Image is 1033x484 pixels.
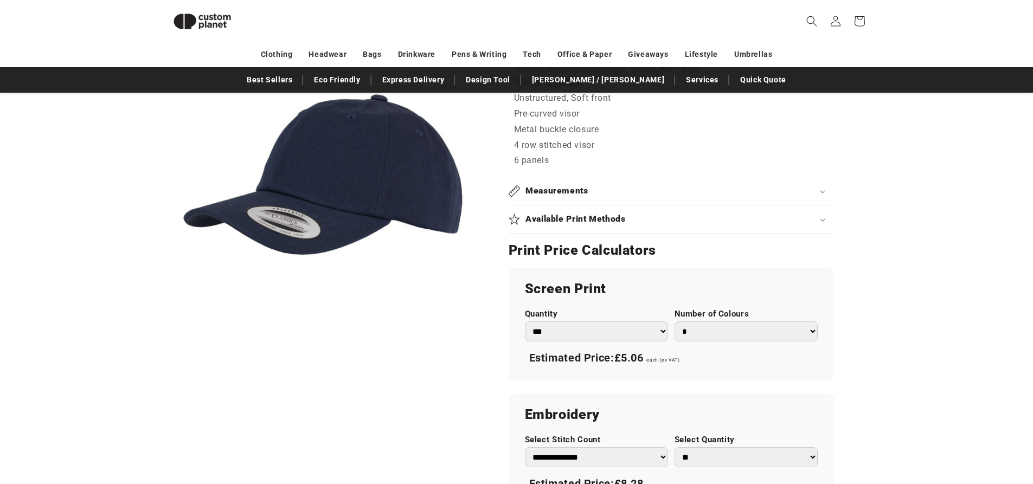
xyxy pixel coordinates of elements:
[675,309,818,319] label: Number of Colours
[800,9,824,33] summary: Search
[685,45,718,64] a: Lifestyle
[525,280,818,298] h2: Screen Print
[525,185,588,197] h2: Measurements
[460,70,516,89] a: Design Tool
[735,70,792,89] a: Quick Quote
[681,70,724,89] a: Services
[734,45,772,64] a: Umbrellas
[398,45,435,64] a: Drinkware
[557,45,612,64] a: Office & Paper
[261,45,293,64] a: Clothing
[527,70,670,89] a: [PERSON_NAME] / [PERSON_NAME]
[675,435,818,445] label: Select Quantity
[377,70,450,89] a: Express Delivery
[509,242,834,259] h2: Print Price Calculators
[523,45,541,64] a: Tech
[525,214,626,225] h2: Available Print Methods
[852,367,1033,484] iframe: Chat Widget
[525,406,818,423] h2: Embroidery
[514,153,829,169] li: 6 panels
[309,45,347,64] a: Headwear
[525,309,668,319] label: Quantity
[509,205,834,233] summary: Available Print Methods
[363,45,381,64] a: Bags
[525,435,668,445] label: Select Stitch Count
[614,351,644,364] span: £5.06
[452,45,506,64] a: Pens & Writing
[646,357,679,363] span: each (ex VAT)
[514,91,829,106] li: Unstructured, Soft front
[514,138,829,153] li: 4 row stitched visor
[241,70,298,89] a: Best Sellers
[525,347,818,370] div: Estimated Price:
[509,177,834,205] summary: Measurements
[164,4,240,38] img: Custom Planet
[628,45,668,64] a: Giveaways
[309,70,365,89] a: Eco Friendly
[514,122,829,138] li: Metal buckle closure
[514,106,829,122] li: Pre-curved visor
[164,16,482,333] media-gallery: Gallery Viewer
